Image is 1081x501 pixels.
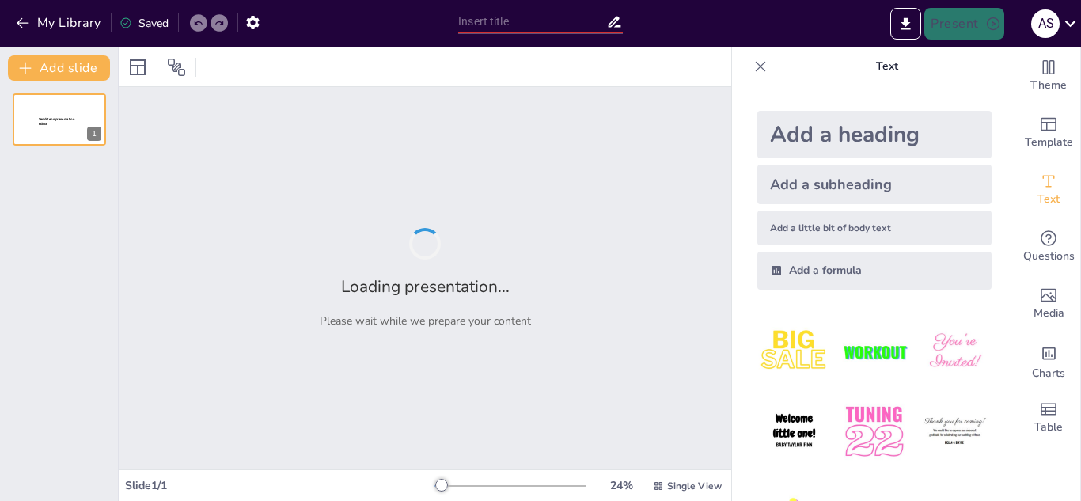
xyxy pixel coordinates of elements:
button: Export to PowerPoint [890,8,921,40]
div: Add a table [1017,389,1080,446]
img: 4.jpeg [757,395,831,469]
div: Add ready made slides [1017,104,1080,161]
span: Charts [1032,365,1065,382]
div: Layout [125,55,150,80]
span: Questions [1023,248,1075,265]
div: 24 % [602,478,640,493]
span: Text [1037,191,1060,208]
div: 1 [13,93,106,146]
button: Present [924,8,1003,40]
p: Text [773,47,1001,85]
img: 1.jpeg [757,315,831,389]
div: Add a subheading [757,165,992,204]
div: Add a heading [757,111,992,158]
div: Add a little bit of body text [757,211,992,245]
span: Table [1034,419,1063,436]
img: 5.jpeg [837,395,911,469]
span: Position [167,58,186,77]
img: 2.jpeg [837,315,911,389]
input: Insert title [458,10,606,33]
button: Add slide [8,55,110,81]
span: Template [1025,134,1073,151]
div: 1 [87,127,101,141]
p: Please wait while we prepare your content [320,313,531,328]
div: Add text boxes [1017,161,1080,218]
span: Sendsteps presentation editor [39,117,74,126]
img: 6.jpeg [918,395,992,469]
div: Get real-time input from your audience [1017,218,1080,275]
h2: Loading presentation... [341,275,510,298]
span: Media [1034,305,1064,322]
div: Slide 1 / 1 [125,478,434,493]
div: Add charts and graphs [1017,332,1080,389]
button: A s [1031,8,1060,40]
span: Theme [1030,77,1067,94]
div: Change the overall theme [1017,47,1080,104]
div: A s [1031,9,1060,38]
div: Add images, graphics, shapes or video [1017,275,1080,332]
div: Saved [119,16,169,31]
div: Add a formula [757,252,992,290]
img: 3.jpeg [918,315,992,389]
button: My Library [12,10,108,36]
span: Single View [667,480,722,492]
